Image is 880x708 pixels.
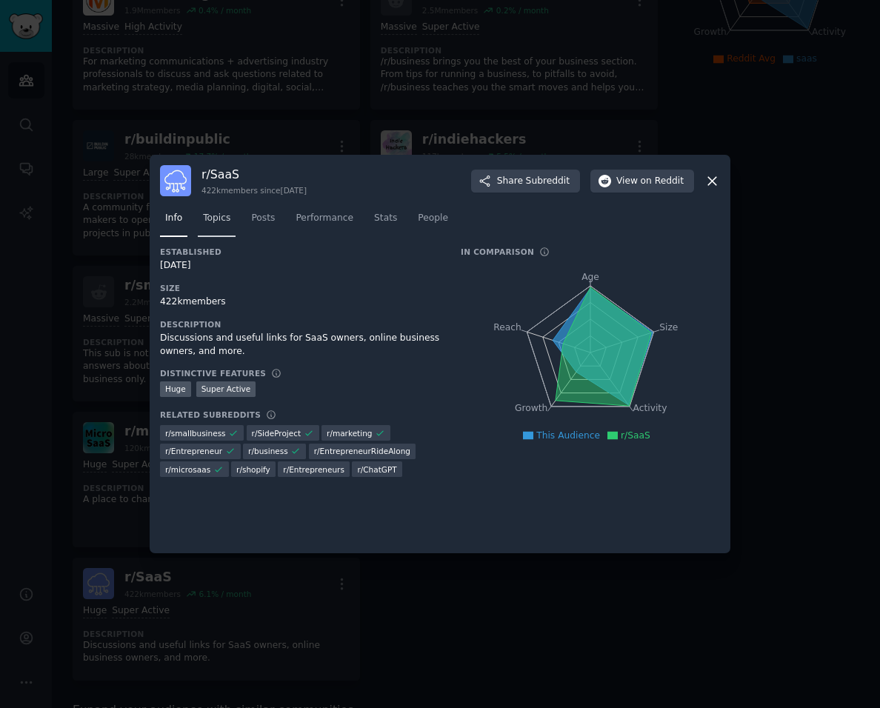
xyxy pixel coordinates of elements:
[515,404,547,414] tspan: Growth
[160,165,191,196] img: SaaS
[357,464,396,475] span: r/ ChatGPT
[160,247,440,257] h3: Established
[201,167,307,182] h3: r/ SaaS
[160,410,261,420] h3: Related Subreddits
[160,368,266,378] h3: Distinctive Features
[246,207,280,237] a: Posts
[236,464,270,475] span: r/ shopify
[160,319,440,330] h3: Description
[201,185,307,196] div: 422k members since [DATE]
[252,428,301,438] span: r/ SideProject
[493,322,521,333] tspan: Reach
[314,446,410,456] span: r/ EntrepreneurRideAlong
[160,332,440,358] div: Discussions and useful links for SaaS owners, online business owners, and more.
[581,272,599,282] tspan: Age
[283,464,344,475] span: r/ Entrepreneurs
[296,212,353,225] span: Performance
[536,430,600,441] span: This Audience
[374,212,397,225] span: Stats
[659,322,678,333] tspan: Size
[418,212,448,225] span: People
[251,212,275,225] span: Posts
[621,430,650,441] span: r/SaaS
[461,247,534,257] h3: In Comparison
[160,295,440,309] div: 422k members
[497,175,570,188] span: Share
[165,428,226,438] span: r/ smallbusiness
[198,207,236,237] a: Topics
[248,446,288,456] span: r/ business
[165,446,222,456] span: r/ Entrepreneur
[165,212,182,225] span: Info
[633,404,667,414] tspan: Activity
[471,170,580,193] button: ShareSubreddit
[327,428,372,438] span: r/ marketing
[641,175,684,188] span: on Reddit
[160,283,440,293] h3: Size
[290,207,359,237] a: Performance
[526,175,570,188] span: Subreddit
[413,207,453,237] a: People
[203,212,230,225] span: Topics
[165,464,210,475] span: r/ microsaas
[369,207,402,237] a: Stats
[196,381,256,397] div: Super Active
[616,175,684,188] span: View
[160,381,191,397] div: Huge
[590,170,694,193] button: Viewon Reddit
[160,207,187,237] a: Info
[160,259,440,273] div: [DATE]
